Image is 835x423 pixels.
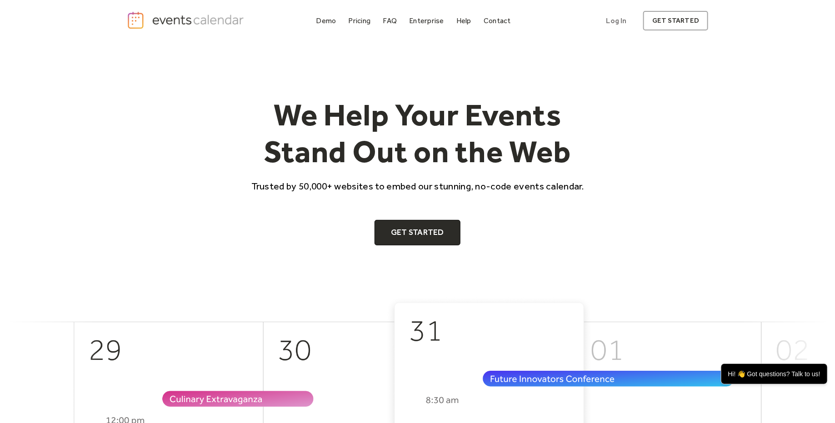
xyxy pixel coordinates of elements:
[405,15,447,27] a: Enterprise
[597,11,636,30] a: Log In
[380,15,401,27] a: FAQ
[345,15,375,27] a: Pricing
[127,11,247,30] a: home
[480,15,515,27] a: Contact
[453,15,475,27] a: Help
[243,96,592,170] h1: We Help Your Events Stand Out on the Web
[484,18,511,23] div: Contact
[316,18,336,23] div: Demo
[243,179,592,193] p: Trusted by 50,000+ websites to embed our stunning, no-code events calendar.
[383,18,397,23] div: FAQ
[643,11,708,30] a: get started
[349,18,371,23] div: Pricing
[456,18,471,23] div: Help
[409,18,444,23] div: Enterprise
[375,220,460,245] a: Get Started
[313,15,340,27] a: Demo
